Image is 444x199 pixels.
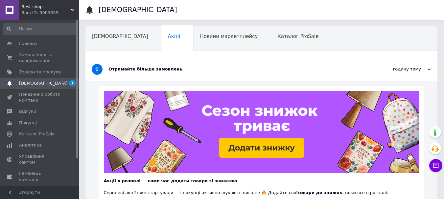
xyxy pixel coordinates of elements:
[19,52,61,64] span: Замовлення та повідомлення
[21,10,79,16] div: Ваш ID: 3903359
[297,190,342,195] b: товари до знижок
[108,66,365,72] div: Отримайте більше замовлень
[19,170,61,182] span: Гаманець компанії
[365,66,431,72] div: годину тому
[19,91,61,103] span: Показники роботи компанії
[19,153,61,165] span: Управління сайтом
[168,41,180,46] span: 1
[69,80,76,86] span: 1
[19,142,42,148] span: Аналітика
[3,23,78,35] input: Пошук
[19,120,37,126] span: Покупці
[19,69,61,75] span: Товари та послуги
[21,4,71,10] span: Best-shop
[99,6,177,14] h1: [DEMOGRAPHIC_DATA]
[19,41,37,47] span: Головна
[104,184,419,196] div: Серпневі акції вже стартували — і покупці активно шукають вигідне 🔥 Додайте свої , поки все в роз...
[19,131,55,137] span: Каталог ProSale
[19,109,36,114] span: Відгуки
[92,33,148,39] span: [DEMOGRAPHIC_DATA]
[168,33,180,39] span: Акції
[19,80,68,86] span: [DEMOGRAPHIC_DATA]
[277,33,318,39] span: Каталог ProSale
[429,159,442,172] button: Чат з покупцем
[104,178,237,183] b: Акції в розпалі — саме час додати товари зі знижкою
[200,33,258,39] span: Новини маркетплейсу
